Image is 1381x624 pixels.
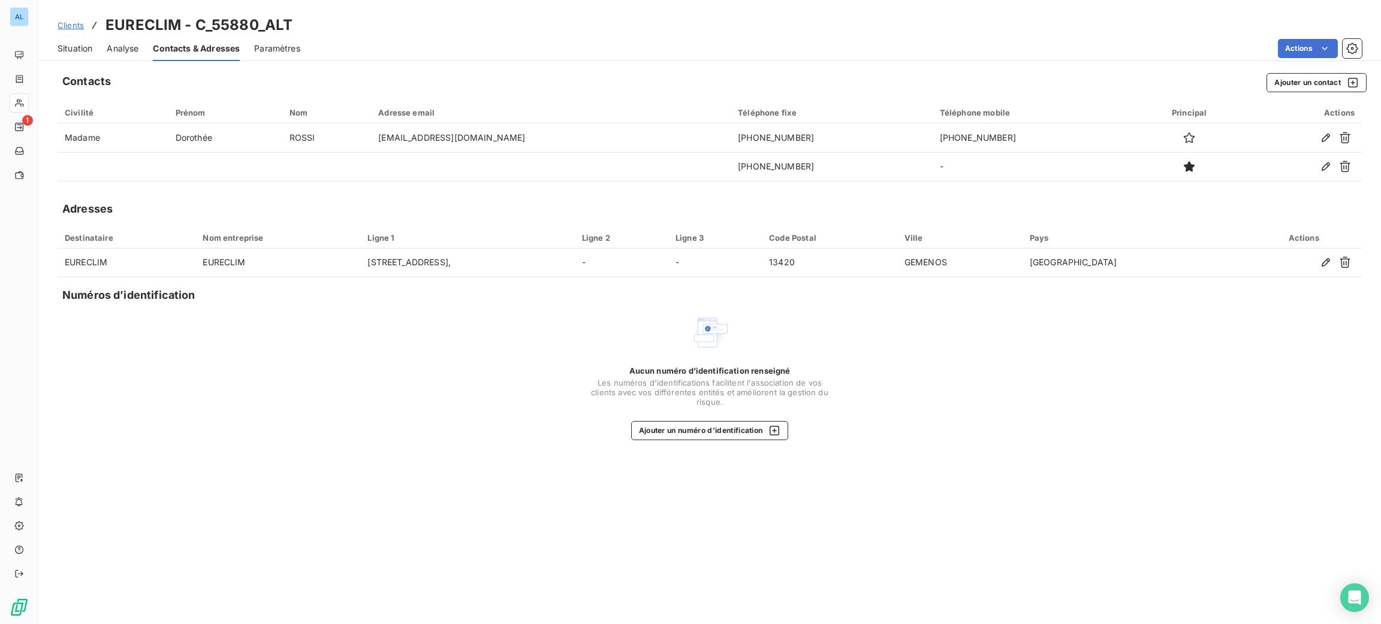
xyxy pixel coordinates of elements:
[62,287,195,304] h5: Numéros d’identification
[195,249,360,277] td: EURECLIM
[58,43,92,54] span: Situation
[254,43,300,54] span: Paramètres
[1267,73,1367,92] button: Ajouter un contact
[940,108,1127,117] div: Téléphone mobile
[107,43,138,54] span: Analyse
[738,108,925,117] div: Téléphone fixe
[282,123,372,152] td: ROSSI
[371,123,731,152] td: [EMAIL_ADDRESS][DOMAIN_NAME]
[290,108,364,117] div: Nom
[1253,233,1355,243] div: Actions
[933,152,1135,181] td: -
[629,366,791,375] span: Aucun numéro d’identification renseigné
[65,233,188,243] div: Destinataire
[105,14,293,36] h3: EURECLIM - C_55880_ALT
[378,108,723,117] div: Adresse email
[62,201,113,217] h5: Adresses
[176,108,275,117] div: Prénom
[58,249,195,277] td: EURECLIM
[1252,108,1355,117] div: Actions
[731,152,933,181] td: [PHONE_NUMBER]
[58,20,84,30] span: Clients
[1340,583,1369,612] div: Open Intercom Messenger
[575,249,668,277] td: -
[10,598,29,617] img: Logo LeanPay
[203,233,353,243] div: Nom entreprise
[676,233,755,243] div: Ligne 3
[762,249,897,277] td: 13420
[1023,249,1246,277] td: [GEOGRAPHIC_DATA]
[731,123,933,152] td: [PHONE_NUMBER]
[168,123,282,152] td: Dorothée
[1278,39,1338,58] button: Actions
[690,313,729,352] img: Empty state
[1141,108,1237,117] div: Principal
[1030,233,1239,243] div: Pays
[58,19,84,31] a: Clients
[897,249,1023,277] td: GEMENOS
[65,108,161,117] div: Civilité
[22,115,33,126] span: 1
[10,7,29,26] div: AL
[631,421,789,440] button: Ajouter un numéro d’identification
[933,123,1135,152] td: [PHONE_NUMBER]
[360,249,574,277] td: [STREET_ADDRESS],
[367,233,567,243] div: Ligne 1
[590,378,830,407] span: Les numéros d'identifications facilitent l'association de vos clients avec vos différentes entité...
[62,73,111,90] h5: Contacts
[904,233,1015,243] div: Ville
[58,123,168,152] td: Madame
[582,233,661,243] div: Ligne 2
[153,43,240,54] span: Contacts & Adresses
[769,233,890,243] div: Code Postal
[668,249,762,277] td: -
